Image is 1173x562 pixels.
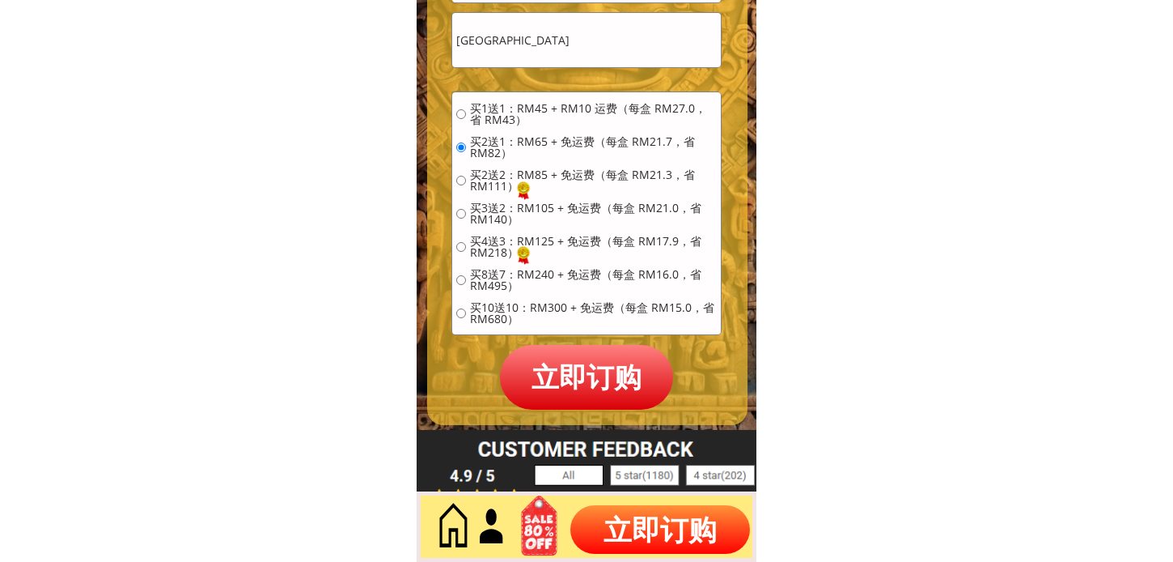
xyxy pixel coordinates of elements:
[470,103,717,126] span: 买1送1：RM45 + RM10 运费（每盒 RM27.0，省 RM43）
[452,13,721,67] input: 地址
[470,136,717,159] span: 买2送1：RM65 + 免运费（每盒 RM21.7，省 RM82）
[570,505,750,554] p: 立即订购
[470,169,717,192] span: 买2送2：RM85 + 免运费（每盒 RM21.3，省 RM111）
[470,302,717,325] span: 买10送10：RM300 + 免运费（每盒 RM15.0，省 RM680）
[470,236,717,258] span: 买4送3：RM125 + 免运费（每盒 RM17.9，省 RM218）
[470,202,717,225] span: 买3送2：RM105 + 免运费（每盒 RM21.0，省 RM140）
[470,269,717,292] span: 买8送7：RM240 + 免运费（每盒 RM16.0，省 RM495）
[500,345,673,409] p: 立即订购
